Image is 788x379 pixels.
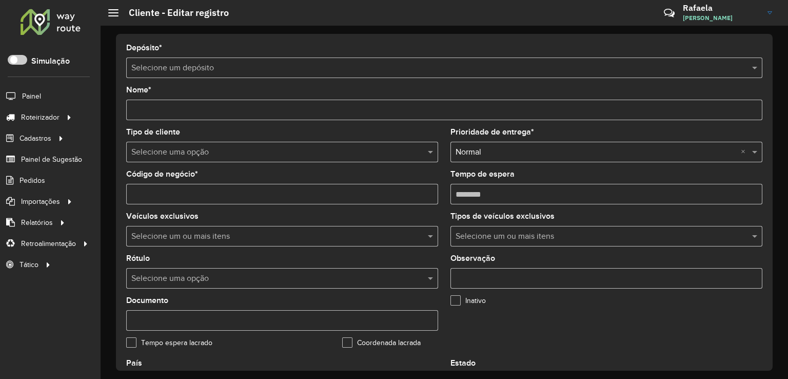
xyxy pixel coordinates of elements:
label: Prioridade de entrega [450,126,534,138]
label: Documento [126,294,168,307]
label: Tempo espera lacrado [126,337,212,348]
span: Painel [22,91,41,102]
span: Painel de Sugestão [21,154,82,165]
label: Depósito [126,42,162,54]
label: Rótulo [126,252,150,264]
span: Retroalimentação [21,238,76,249]
label: Veículos exclusivos [126,210,199,222]
label: Tipos de veículos exclusivos [450,210,555,222]
h2: Cliente - Editar registro [119,7,229,18]
label: Tempo de espera [450,168,515,180]
label: Estado [450,357,476,369]
label: Código de negócio [126,168,198,180]
label: País [126,357,142,369]
h3: Rafaela [683,3,760,13]
span: Relatórios [21,217,53,228]
label: Simulação [31,55,70,67]
span: [PERSON_NAME] [683,13,760,23]
label: Nome [126,84,151,96]
span: Roteirizador [21,112,60,123]
label: Coordenada lacrada [342,337,421,348]
span: Tático [19,259,38,270]
span: Cadastros [19,133,51,144]
a: Contato Rápido [658,2,680,24]
span: Pedidos [19,175,45,186]
label: Observação [450,252,495,264]
label: Inativo [450,295,486,306]
span: Importações [21,196,60,207]
label: Tipo de cliente [126,126,180,138]
span: Clear all [741,146,750,158]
